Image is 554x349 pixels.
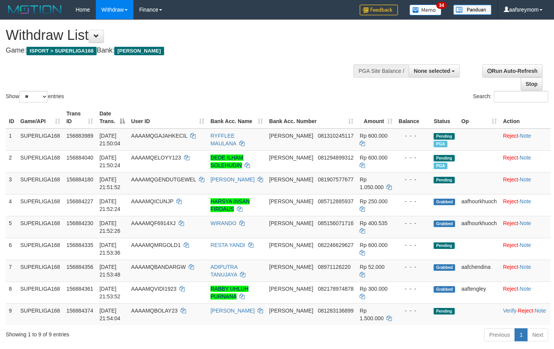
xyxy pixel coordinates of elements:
[399,132,428,140] div: - - -
[210,176,255,183] a: [PERSON_NAME]
[434,177,454,183] span: Pending
[360,155,387,161] span: Rp 600.000
[99,133,120,147] span: [DATE] 21:50:04
[210,155,243,168] a: DEDE ILHAM SOLEHUDIN
[357,107,395,128] th: Amount: activate to sort column ascending
[520,286,531,292] a: Note
[210,133,236,147] a: RYFFLEE MAULANA
[360,198,387,204] span: Rp 250.000
[17,303,63,325] td: SUPERLIGA168
[128,107,207,128] th: User ID: activate to sort column ascending
[434,141,447,147] span: Marked by aafandaneth
[6,150,17,172] td: 2
[269,198,313,204] span: [PERSON_NAME]
[66,308,93,314] span: 156884374
[269,242,313,248] span: [PERSON_NAME]
[6,194,17,216] td: 4
[436,2,447,9] span: 34
[484,328,515,341] a: Previous
[131,264,186,270] span: AAAAMQBANDARGW
[500,107,551,128] th: Action
[99,155,120,168] span: [DATE] 21:50:24
[26,47,97,55] span: ISPORT > SUPERLIGA168
[6,238,17,260] td: 6
[66,286,93,292] span: 156884361
[6,328,225,338] div: Showing 1 to 9 of 9 entries
[318,286,353,292] span: Copy 082178974878 to clipboard
[503,133,518,139] a: Reject
[99,308,120,321] span: [DATE] 21:54:04
[269,220,313,226] span: [PERSON_NAME]
[360,176,383,190] span: Rp 1.050.000
[399,154,428,161] div: - - -
[318,155,353,161] span: Copy 081294899312 to clipboard
[99,220,120,234] span: [DATE] 21:52:26
[6,107,17,128] th: ID
[66,242,93,248] span: 156884335
[434,264,455,271] span: Grabbed
[503,198,518,204] a: Reject
[131,286,176,292] span: AAAAMQVIDI1923
[534,308,546,314] a: Note
[63,107,96,128] th: Trans ID: activate to sort column ascending
[396,107,431,128] th: Balance
[266,107,357,128] th: Bank Acc. Number: activate to sort column ascending
[494,91,548,102] input: Search:
[6,303,17,325] td: 9
[503,220,518,226] a: Reject
[99,286,120,300] span: [DATE] 21:53:52
[99,198,120,212] span: [DATE] 21:52:24
[269,155,313,161] span: [PERSON_NAME]
[269,176,313,183] span: [PERSON_NAME]
[458,260,500,282] td: aafchendina
[207,107,266,128] th: Bank Acc. Name: activate to sort column ascending
[318,133,353,139] span: Copy 081310245117 to clipboard
[96,107,128,128] th: Date Trans.: activate to sort column descending
[518,308,533,314] a: Reject
[434,242,454,249] span: Pending
[520,176,531,183] a: Note
[500,194,551,216] td: ·
[434,308,454,314] span: Pending
[17,128,63,151] td: SUPERLIGA168
[500,238,551,260] td: ·
[353,64,409,77] div: PGA Site Balance /
[19,91,48,102] select: Showentries
[399,263,428,271] div: - - -
[17,238,63,260] td: SUPERLIGA168
[503,242,518,248] a: Reject
[131,133,187,139] span: AAAAMQGAJAHKECIL
[458,107,500,128] th: Op: activate to sort column ascending
[17,172,63,194] td: SUPERLIGA168
[399,307,428,314] div: - - -
[131,220,176,226] span: AAAAMQF6914XJ
[131,242,181,248] span: AAAAMQMRGOLD1
[269,133,313,139] span: [PERSON_NAME]
[66,220,93,226] span: 156884230
[6,216,17,238] td: 5
[210,264,237,278] a: ADIPUTRA TANUJAYA
[399,176,428,183] div: - - -
[409,5,442,15] img: Button%20Memo.svg
[6,260,17,282] td: 7
[131,308,178,314] span: AAAAMQBOLAY23
[500,172,551,194] td: ·
[66,198,93,204] span: 156884227
[131,176,196,183] span: AAAAMQGENDUTGEWEL
[503,176,518,183] a: Reject
[17,150,63,172] td: SUPERLIGA168
[318,264,351,270] span: Copy 08971126220 to clipboard
[17,282,63,303] td: SUPERLIGA168
[360,242,387,248] span: Rp 600.000
[6,28,362,43] h1: Withdraw List
[269,286,313,292] span: [PERSON_NAME]
[17,107,63,128] th: Game/API: activate to sort column ascending
[66,176,93,183] span: 156884180
[500,150,551,172] td: ·
[500,216,551,238] td: ·
[520,155,531,161] a: Note
[500,260,551,282] td: ·
[17,194,63,216] td: SUPERLIGA168
[399,219,428,227] div: - - -
[6,4,64,15] img: MOTION_logo.png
